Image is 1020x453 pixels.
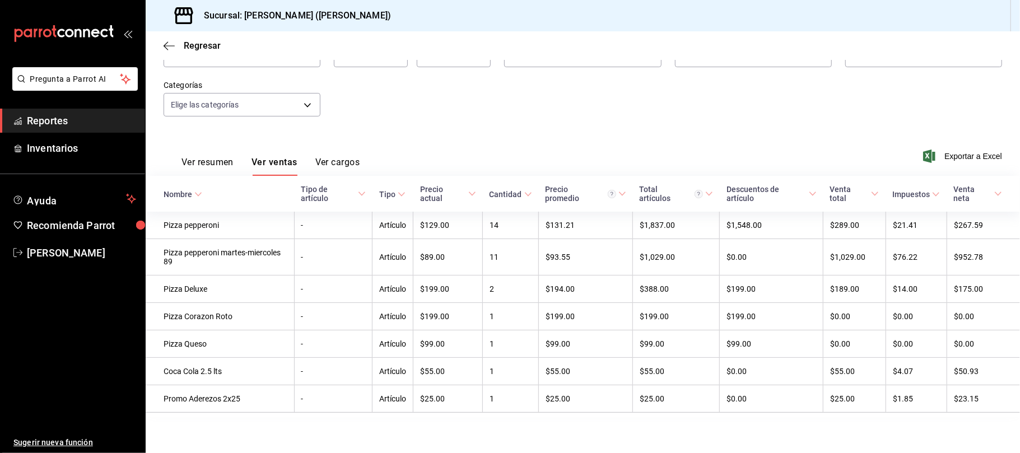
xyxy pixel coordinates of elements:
[633,330,720,358] td: $99.00
[726,185,817,203] span: Descuentos de artículo
[171,99,239,110] span: Elige las categorías
[413,212,483,239] td: $129.00
[294,330,372,358] td: -
[413,275,483,303] td: $199.00
[546,185,626,203] span: Precio promedio
[184,40,221,51] span: Regresar
[483,330,539,358] td: 1
[8,81,138,93] a: Pregunta a Parrot AI
[181,157,360,176] div: navigation tabs
[483,212,539,239] td: 14
[146,330,294,358] td: Pizza Queso
[294,275,372,303] td: -
[301,185,366,203] span: Tipo de artículo
[720,385,823,413] td: $0.00
[830,185,869,203] div: Venta total
[294,239,372,275] td: -
[146,303,294,330] td: Pizza Corazon Roto
[294,212,372,239] td: -
[123,29,132,38] button: open_drawer_menu
[720,330,823,358] td: $99.00
[164,190,202,199] span: Nombre
[413,330,483,358] td: $99.00
[539,330,633,358] td: $99.00
[539,303,633,330] td: $199.00
[372,212,413,239] td: Artículo
[420,185,476,203] span: Precio actual
[947,385,1020,413] td: $23.15
[539,385,633,413] td: $25.00
[947,239,1020,275] td: $952.78
[823,303,886,330] td: $0.00
[633,385,720,413] td: $25.00
[379,190,395,199] div: Tipo
[886,239,947,275] td: $76.22
[823,275,886,303] td: $189.00
[294,303,372,330] td: -
[830,185,879,203] span: Venta total
[294,385,372,413] td: -
[539,275,633,303] td: $194.00
[546,185,616,203] div: Precio promedio
[633,358,720,385] td: $55.00
[146,385,294,413] td: Promo Aderezos 2x25
[294,358,372,385] td: -
[372,239,413,275] td: Artículo
[947,212,1020,239] td: $267.59
[925,150,1002,163] button: Exportar a Excel
[726,185,807,203] div: Descuentos de artículo
[483,275,539,303] td: 2
[695,190,703,198] svg: El total artículos considera cambios de precios en los artículos así como costos adicionales por ...
[947,275,1020,303] td: $175.00
[164,40,221,51] button: Regresar
[720,303,823,330] td: $199.00
[12,67,138,91] button: Pregunta a Parrot AI
[372,275,413,303] td: Artículo
[633,275,720,303] td: $388.00
[720,358,823,385] td: $0.00
[490,190,532,199] span: Cantidad
[823,385,886,413] td: $25.00
[823,330,886,358] td: $0.00
[539,212,633,239] td: $131.21
[886,275,947,303] td: $14.00
[27,192,122,206] span: Ayuda
[953,185,992,203] div: Venta neta
[146,275,294,303] td: Pizza Deluxe
[640,185,713,203] span: Total artículos
[720,239,823,275] td: $0.00
[27,113,136,128] span: Reportes
[181,157,234,176] button: Ver resumen
[886,358,947,385] td: $4.07
[315,157,360,176] button: Ver cargos
[372,385,413,413] td: Artículo
[539,239,633,275] td: $93.55
[420,185,466,203] div: Precio actual
[413,358,483,385] td: $55.00
[27,245,136,260] span: [PERSON_NAME]
[947,303,1020,330] td: $0.00
[195,9,391,22] h3: Sucursal: [PERSON_NAME] ([PERSON_NAME])
[892,190,940,199] span: Impuestos
[164,82,320,90] label: Categorías
[490,190,522,199] div: Cantidad
[539,358,633,385] td: $55.00
[413,385,483,413] td: $25.00
[886,385,947,413] td: $1.85
[720,275,823,303] td: $199.00
[372,303,413,330] td: Artículo
[483,239,539,275] td: 11
[640,185,703,203] div: Total artículos
[413,239,483,275] td: $89.00
[633,239,720,275] td: $1,029.00
[379,190,406,199] span: Tipo
[30,73,120,85] span: Pregunta a Parrot AI
[483,358,539,385] td: 1
[886,212,947,239] td: $21.41
[886,330,947,358] td: $0.00
[146,358,294,385] td: Coca Cola 2.5 lts
[633,212,720,239] td: $1,837.00
[953,185,1002,203] span: Venta neta
[372,358,413,385] td: Artículo
[27,141,136,156] span: Inventarios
